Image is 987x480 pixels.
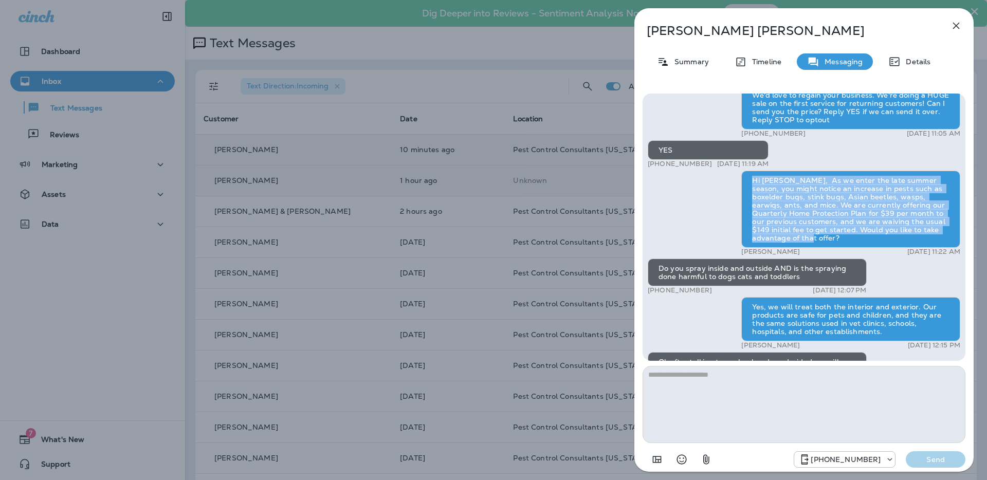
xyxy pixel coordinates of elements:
p: Summary [669,58,709,66]
p: Timeline [747,58,781,66]
p: Details [901,58,930,66]
p: [PHONE_NUMBER] [648,160,712,168]
p: Messaging [819,58,863,66]
button: Select an emoji [671,449,692,470]
p: [DATE] 12:07 PM [813,286,866,294]
div: +1 (815) 998-9676 [794,453,895,466]
div: Ok after talking to my husband we decided we will go ahead and do it! [648,352,867,380]
p: [PHONE_NUMBER] [648,286,712,294]
p: [DATE] 11:05 AM [907,130,960,138]
p: [PERSON_NAME] [741,341,800,349]
button: Add in a premade template [647,449,667,470]
div: Do you spray inside and outside AND is the spraying done harmful to dogs cats and toddlers [648,259,867,286]
div: Hi [PERSON_NAME], As we enter the late summer season, you might notice an increase in pests such ... [741,171,960,248]
p: [DATE] 12:15 PM [908,341,960,349]
div: YES [648,140,769,160]
div: Hi [PERSON_NAME], Pest Control Consultants here! We'd love to regain your business. We're doing a... [741,77,960,130]
p: [DATE] 11:19 AM [717,160,769,168]
p: [DATE] 11:22 AM [907,248,960,256]
p: [PERSON_NAME] [PERSON_NAME] [647,24,927,38]
p: [PHONE_NUMBER] [811,455,881,464]
p: [PHONE_NUMBER] [741,130,806,138]
p: [PERSON_NAME] [741,248,800,256]
div: Yes, we will treat both the interior and exterior. Our products are safe for pets and children, a... [741,297,960,341]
